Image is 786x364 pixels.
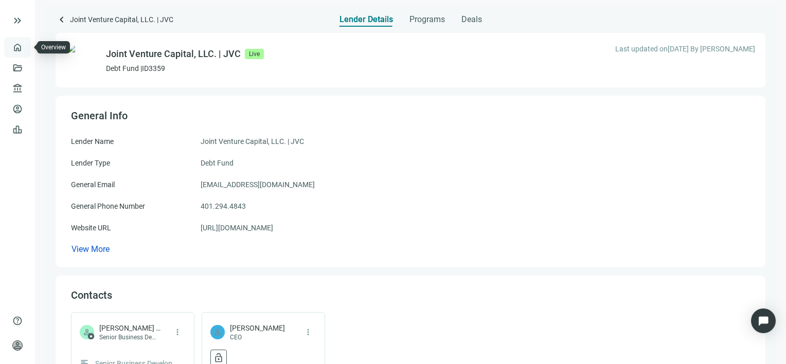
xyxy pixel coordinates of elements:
span: Last updated on [DATE] By [PERSON_NAME] [615,43,755,54]
span: person [213,327,222,337]
span: Debt Fund [201,157,234,169]
span: Lender Type [71,159,110,167]
span: 401.294.4843 [201,201,246,212]
span: keyboard_arrow_left [56,13,68,26]
span: person [12,340,23,351]
span: Website URL [71,224,111,232]
button: View More [71,244,110,254]
span: General Email [71,180,115,189]
div: Open Intercom Messenger [751,308,776,333]
span: CEO [230,333,285,341]
span: star [89,334,93,338]
button: more_vert [300,324,316,340]
img: 68dc55fc-3bf2-43e1-ae9b-d8ca2df9717c [66,43,100,77]
span: Live [245,49,264,59]
p: Debt Fund | ID 3359 [106,63,264,74]
span: more_vert [173,327,182,337]
span: Joint Venture Capital, LLC. | JVC [201,136,304,147]
a: keyboard_arrow_left [56,13,68,27]
span: General Info [71,110,128,122]
span: more_vert [303,327,313,337]
span: Programs [409,14,445,25]
span: Senior Business Development Manager [99,333,158,341]
span: lock_open [213,353,224,363]
span: Lender Name [71,137,114,145]
span: Deals [461,14,482,25]
span: account_balance [12,83,20,94]
span: person [82,327,92,337]
span: help [12,316,23,326]
div: Joint Venture Capital, LLC. | JVC [106,47,241,61]
span: [EMAIL_ADDRESS][DOMAIN_NAME] [201,179,315,190]
span: [PERSON_NAME] Joint [99,323,161,333]
button: keyboard_double_arrow_right [11,14,24,27]
span: Contacts [71,289,112,301]
span: General Phone Number [71,202,145,210]
span: Joint Venture Capital, LLC. | JVC [70,13,173,27]
span: Lender Details [340,14,393,25]
button: more_vert [169,324,186,340]
span: [PERSON_NAME] [230,323,285,333]
span: View More [72,244,110,254]
a: [URL][DOMAIN_NAME] [201,222,273,233]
